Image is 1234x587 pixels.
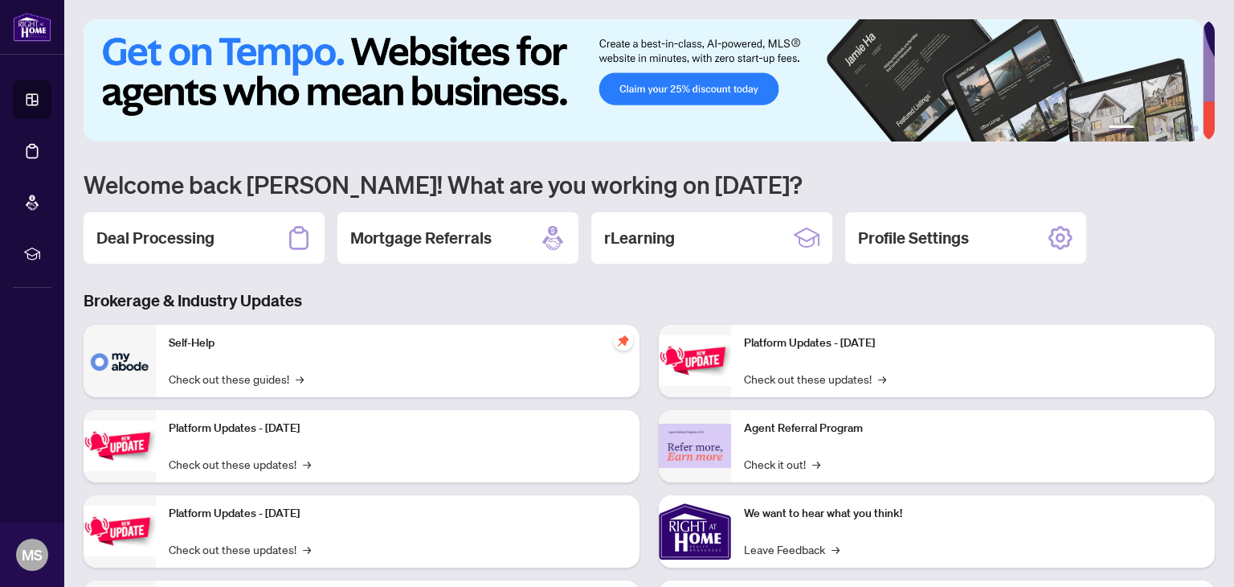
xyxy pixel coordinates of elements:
a: Check it out!→ [744,455,820,473]
img: logo [13,12,51,42]
span: → [303,540,311,558]
h1: Welcome back [PERSON_NAME]! What are you working on [DATE]? [84,169,1215,199]
img: Slide 0 [84,19,1203,142]
p: We want to hear what you think! [744,505,1202,523]
button: 3 [1154,125,1160,132]
span: pushpin [614,331,633,351]
p: Platform Updates - [DATE] [169,420,627,437]
p: Agent Referral Program [744,420,1202,437]
img: Agent Referral Program [659,424,731,468]
button: 5 [1179,125,1186,132]
img: We want to hear what you think! [659,495,731,568]
img: Self-Help [84,325,156,397]
h2: rLearning [604,227,675,249]
p: Platform Updates - [DATE] [744,335,1202,352]
a: Check out these updates!→ [169,540,311,558]
img: Platform Updates - September 16, 2025 [84,421,156,471]
span: → [303,455,311,473]
button: 2 [1141,125,1147,132]
button: 4 [1167,125,1173,132]
h2: Mortgage Referrals [350,227,492,249]
span: → [832,540,840,558]
a: Leave Feedback→ [744,540,840,558]
button: 1 [1109,125,1134,132]
span: MS [22,544,43,566]
p: Self-Help [169,335,627,352]
h2: Profile Settings [858,227,969,249]
img: Platform Updates - July 21, 2025 [84,506,156,556]
button: Open asap [1170,531,1218,579]
p: Platform Updates - [DATE] [169,505,627,523]
span: → [296,370,304,388]
h2: Deal Processing [96,227,215,249]
h3: Brokerage & Industry Updates [84,289,1215,312]
a: Check out these updates!→ [169,455,311,473]
button: 6 [1192,125,1199,132]
span: → [812,455,820,473]
a: Check out these updates!→ [744,370,886,388]
a: Check out these guides!→ [169,370,304,388]
span: → [878,370,886,388]
img: Platform Updates - June 23, 2025 [659,335,731,386]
